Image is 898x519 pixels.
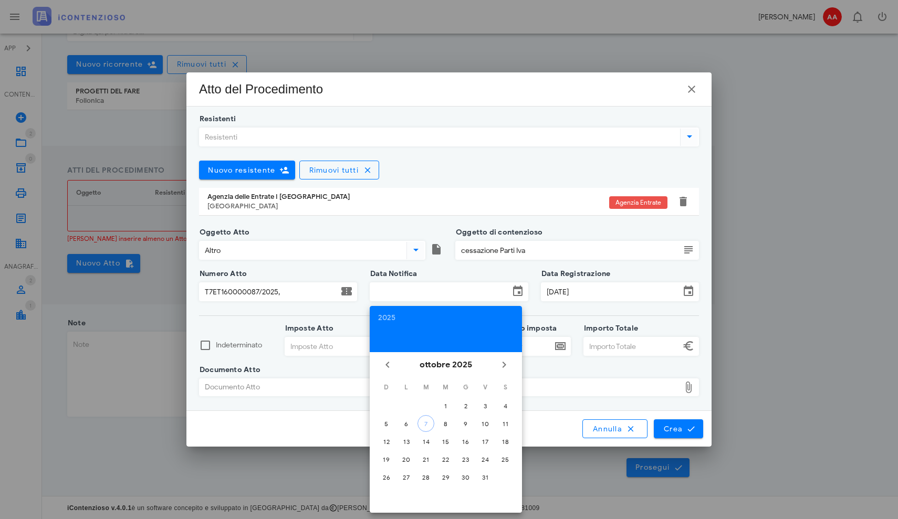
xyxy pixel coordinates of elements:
input: Oggetto di contenzioso [456,241,680,259]
button: 9 [457,415,474,432]
div: 25 [497,456,514,463]
button: 8 [437,415,454,432]
div: 17 [477,438,494,446]
div: 29 [437,473,454,481]
th: D [377,378,396,396]
button: 18 [497,433,514,450]
div: 4 [497,402,514,410]
button: 28 [417,469,434,485]
div: 3 [477,402,494,410]
button: Il mese scorso [378,355,397,374]
div: 31 [477,473,494,481]
label: Oggetto Atto [196,227,250,238]
span: Rimuovi tutti [308,166,359,175]
button: 24 [477,451,494,468]
button: 30 [457,469,474,485]
button: Elimina [677,195,690,208]
label: Resistenti [196,114,236,124]
button: 29 [437,469,454,485]
div: 24 [477,456,494,463]
div: 21 [417,456,434,463]
input: #### [498,337,552,355]
label: Documento Atto [196,365,260,375]
button: 27 [398,469,415,485]
div: 22 [437,456,454,463]
div: 2025 [378,314,514,322]
button: 4 [497,397,514,414]
button: 14 [417,433,434,450]
th: M [436,378,455,396]
div: 2 [457,402,474,410]
div: 7 [418,420,434,428]
input: Imposte Atto [285,337,381,355]
div: 27 [398,473,415,481]
span: Nuovo resistente [207,166,275,175]
div: 6 [398,420,415,428]
div: 11 [497,420,514,428]
span: Agenzia Entrate [615,196,661,209]
th: V [476,378,495,396]
div: 23 [457,456,474,463]
label: Indeterminato [216,340,272,351]
label: Numero Atto [196,269,247,279]
button: 16 [457,433,474,450]
button: 6 [398,415,415,432]
label: Importo Totale [581,323,638,334]
button: 1 [437,397,454,414]
button: 13 [398,433,415,450]
label: Data Registrazione [538,269,611,279]
th: M [416,378,435,396]
div: [GEOGRAPHIC_DATA] [207,202,609,210]
th: S [496,378,515,396]
div: 12 [378,438,395,446]
input: Importo Totale [584,337,680,355]
div: 30 [457,473,474,481]
div: Atto del Procedimento [199,81,323,98]
button: 17 [477,433,494,450]
button: 2 [457,397,474,414]
div: 26 [378,473,395,481]
div: 1 [437,402,454,410]
div: 20 [398,456,415,463]
div: 19 [378,456,395,463]
input: Numero Atto [200,283,338,301]
div: 13 [398,438,415,446]
div: 28 [417,473,434,481]
button: ottobre 2025 [415,354,476,375]
div: 10 [477,420,494,428]
button: 10 [477,415,494,432]
button: 20 [398,451,415,468]
button: 21 [417,451,434,468]
button: 22 [437,451,454,468]
button: 25 [497,451,514,468]
button: Crea [654,419,703,438]
button: 12 [378,433,395,450]
button: Nuovo resistente [199,161,295,179]
button: 11 [497,415,514,432]
div: Documento Atto [200,379,680,396]
label: 2° anno imposta [495,323,557,334]
span: Crea [663,424,694,433]
div: 9 [457,420,474,428]
th: G [456,378,475,396]
div: 14 [417,438,434,446]
div: 16 [457,438,474,446]
button: 26 [378,469,395,485]
button: 19 [378,451,395,468]
button: Annulla [582,419,648,438]
button: 3 [477,397,494,414]
button: 7 [417,415,434,432]
div: Agenzia delle Entrate I [GEOGRAPHIC_DATA] [207,193,609,201]
button: Il prossimo mese [495,355,514,374]
label: Imposte Atto [282,323,334,334]
button: Rimuovi tutti [299,161,379,179]
input: Resistenti [200,128,678,146]
div: 5 [378,420,395,428]
input: Oggetto Atto [200,241,404,259]
button: 23 [457,451,474,468]
label: Oggetto di contenzioso [453,227,543,238]
th: L [397,378,416,396]
button: 5 [378,415,395,432]
div: 8 [437,420,454,428]
span: Annulla [592,424,638,433]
